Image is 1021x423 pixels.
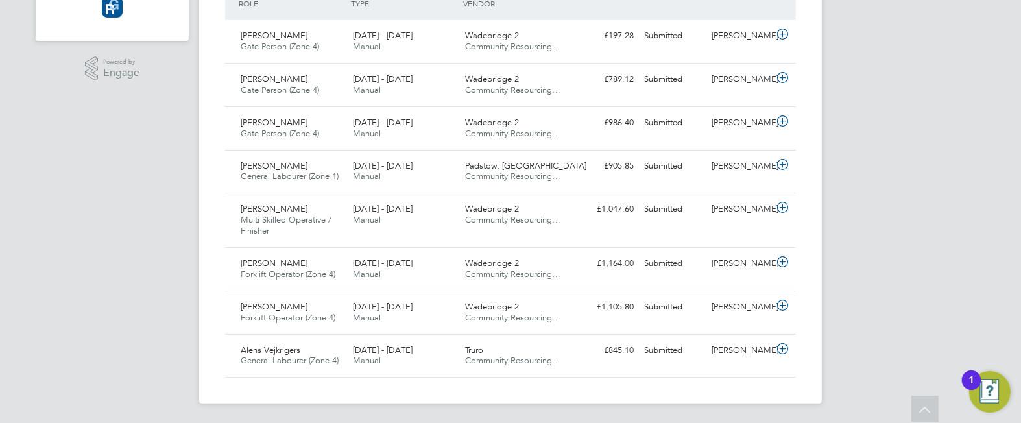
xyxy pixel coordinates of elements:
span: [PERSON_NAME] [241,301,307,312]
span: Forklift Operator (Zone 4) [241,269,335,280]
span: [DATE] - [DATE] [353,203,413,214]
span: Wadebridge 2 [465,117,519,128]
span: Alens Vejkrigers [241,344,300,356]
span: Forklift Operator (Zone 4) [241,312,335,323]
div: Submitted [639,340,706,361]
div: £1,105.80 [571,296,639,318]
span: [DATE] - [DATE] [353,73,413,84]
span: [DATE] - [DATE] [353,301,413,312]
span: [DATE] - [DATE] [353,160,413,171]
div: [PERSON_NAME] [706,340,774,361]
span: [PERSON_NAME] [241,203,307,214]
span: [PERSON_NAME] [241,117,307,128]
div: £1,164.00 [571,253,639,274]
span: Community Resourcing… [465,312,560,323]
span: Community Resourcing… [465,84,560,95]
div: Submitted [639,69,706,90]
span: General Labourer (Zone 4) [241,355,339,366]
div: Submitted [639,112,706,134]
div: £197.28 [571,25,639,47]
span: Manual [353,214,381,225]
div: [PERSON_NAME] [706,112,774,134]
span: [DATE] - [DATE] [353,258,413,269]
span: Manual [353,355,381,366]
span: Manual [353,171,381,182]
span: Multi Skilled Operative / Finisher [241,214,331,236]
span: Truro [465,344,483,356]
span: [PERSON_NAME] [241,160,307,171]
span: Powered by [103,56,139,67]
span: Manual [353,84,381,95]
span: Gate Person (Zone 4) [241,84,319,95]
span: Community Resourcing… [465,214,560,225]
span: Community Resourcing… [465,355,560,366]
span: Manual [353,312,381,323]
span: Community Resourcing… [465,269,560,280]
span: Gate Person (Zone 4) [241,41,319,52]
div: £845.10 [571,340,639,361]
span: Manual [353,128,381,139]
span: Manual [353,269,381,280]
span: [PERSON_NAME] [241,73,307,84]
span: [DATE] - [DATE] [353,117,413,128]
div: 1 [968,380,974,397]
span: Community Resourcing… [465,41,560,52]
span: Wadebridge 2 [465,203,519,214]
div: Submitted [639,156,706,177]
span: General Labourer (Zone 1) [241,171,339,182]
div: [PERSON_NAME] [706,156,774,177]
span: Wadebridge 2 [465,30,519,41]
div: £1,047.60 [571,199,639,220]
div: [PERSON_NAME] [706,199,774,220]
span: Engage [103,67,139,79]
span: Community Resourcing… [465,171,560,182]
div: [PERSON_NAME] [706,253,774,274]
div: £986.40 [571,112,639,134]
a: Powered byEngage [85,56,140,81]
span: Wadebridge 2 [465,73,519,84]
span: Community Resourcing… [465,128,560,139]
div: Submitted [639,296,706,318]
span: Padstow, [GEOGRAPHIC_DATA] [465,160,587,171]
button: Open Resource Center, 1 new notification [969,371,1011,413]
div: £789.12 [571,69,639,90]
span: Manual [353,41,381,52]
span: [DATE] - [DATE] [353,30,413,41]
span: Wadebridge 2 [465,301,519,312]
div: [PERSON_NAME] [706,296,774,318]
div: Submitted [639,199,706,220]
span: [PERSON_NAME] [241,30,307,41]
div: [PERSON_NAME] [706,69,774,90]
div: £905.85 [571,156,639,177]
span: [PERSON_NAME] [241,258,307,269]
span: Wadebridge 2 [465,258,519,269]
span: [DATE] - [DATE] [353,344,413,356]
div: [PERSON_NAME] [706,25,774,47]
div: Submitted [639,25,706,47]
div: Submitted [639,253,706,274]
span: Gate Person (Zone 4) [241,128,319,139]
